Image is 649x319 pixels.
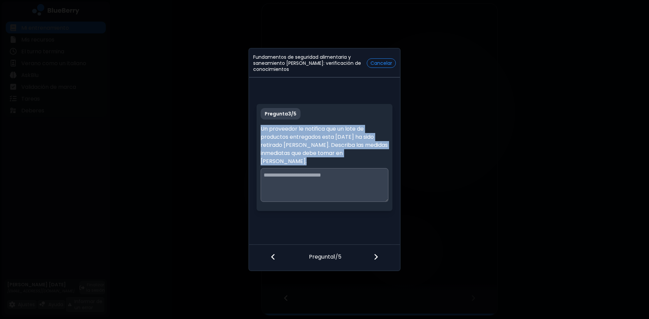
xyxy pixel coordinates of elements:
font: 5 [338,253,341,261]
font: Un proveedor le notifica que un lote de productos entregados esta [DATE] ha sido retirado [PERSON... [261,125,388,165]
font: Fundamentos de seguridad alimentaria y saneamiento [PERSON_NAME]: verificación de conocimientos [253,54,361,73]
font: 5 [293,110,296,117]
font: Cancelar [370,60,392,67]
font: Pregunta [265,110,288,117]
font: / [291,110,293,117]
button: Cancelar [367,58,396,68]
font: / [335,253,338,261]
font: 3 [288,110,291,117]
font: 1 [334,253,335,261]
img: icono de archivo [271,253,275,261]
font: Pregunta [309,253,334,261]
img: icono de archivo [374,253,378,261]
